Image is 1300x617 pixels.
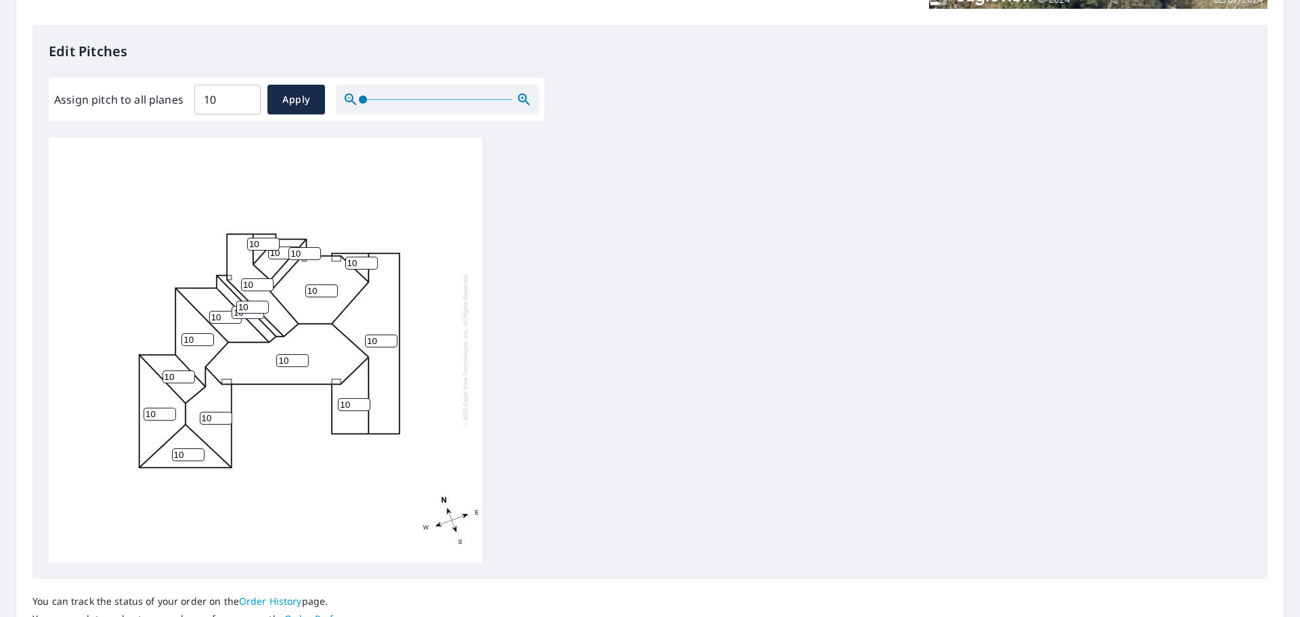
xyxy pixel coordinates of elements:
[32,595,396,608] p: You can track the status of your order on the page.
[49,41,1251,62] p: Edit Pitches
[54,91,183,108] label: Assign pitch to all planes
[194,81,261,119] input: 00.0
[267,85,325,114] button: Apply
[278,91,314,108] span: Apply
[239,595,302,608] a: Order History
